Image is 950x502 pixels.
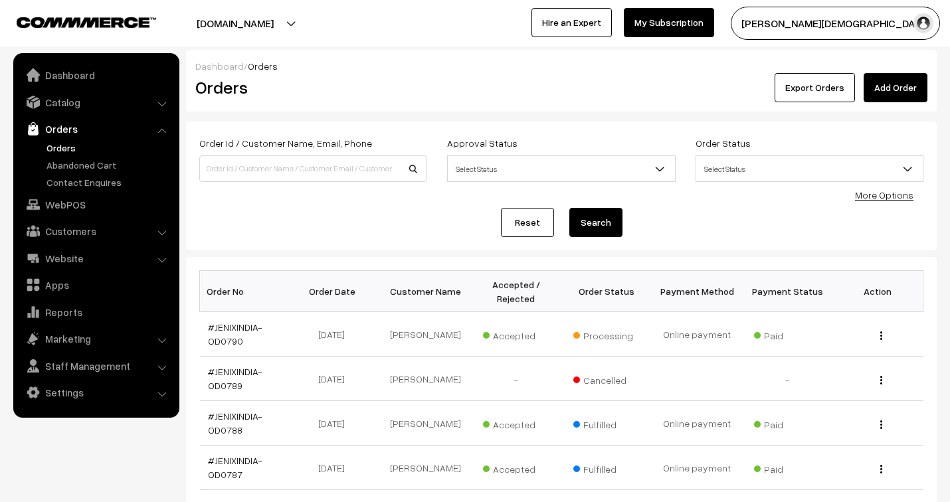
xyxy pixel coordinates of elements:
[248,60,278,72] span: Orders
[17,13,133,29] a: COMMMERCE
[696,136,751,150] label: Order Status
[381,401,471,446] td: [PERSON_NAME]
[731,7,940,40] button: [PERSON_NAME][DEMOGRAPHIC_DATA]
[150,7,320,40] button: [DOMAIN_NAME]
[624,8,714,37] a: My Subscription
[17,327,175,351] a: Marketing
[880,376,882,384] img: Menu
[880,420,882,429] img: Menu
[43,158,175,172] a: Abandoned Cart
[573,325,640,343] span: Processing
[208,455,262,480] a: #JENIXINDIA-OD0787
[652,401,742,446] td: Online payment
[208,410,262,436] a: #JENIXINDIA-OD0788
[754,325,820,343] span: Paid
[652,446,742,490] td: Online payment
[199,136,372,150] label: Order Id / Customer Name, Email, Phone
[573,459,640,476] span: Fulfilled
[195,59,927,73] div: /
[471,357,561,401] td: -
[17,117,175,141] a: Orders
[531,8,612,37] a: Hire an Expert
[43,141,175,155] a: Orders
[754,459,820,476] span: Paid
[199,155,427,182] input: Order Id / Customer Name / Customer Email / Customer Phone
[573,414,640,432] span: Fulfilled
[754,414,820,432] span: Paid
[17,354,175,378] a: Staff Management
[17,63,175,87] a: Dashboard
[696,157,923,181] span: Select Status
[208,366,262,391] a: #JENIXINDIA-OD0789
[290,401,381,446] td: [DATE]
[290,357,381,401] td: [DATE]
[447,136,518,150] label: Approval Status
[17,380,175,404] a: Settings
[483,325,549,343] span: Accepted
[652,271,742,312] th: Payment Method
[501,208,554,237] a: Reset
[447,155,675,182] span: Select Status
[17,300,175,324] a: Reports
[855,189,913,201] a: More Options
[471,271,561,312] th: Accepted / Rejected
[43,175,175,189] a: Contact Enquires
[381,271,471,312] th: Customer Name
[775,73,855,102] button: Export Orders
[290,446,381,490] td: [DATE]
[448,157,674,181] span: Select Status
[573,370,640,387] span: Cancelled
[880,465,882,473] img: Menu
[17,193,175,216] a: WebPOS
[880,331,882,340] img: Menu
[864,73,927,102] a: Add Order
[569,208,622,237] button: Search
[208,321,262,347] a: #JENIXINDIA-OD0790
[742,357,832,401] td: -
[742,271,832,312] th: Payment Status
[561,271,652,312] th: Order Status
[17,273,175,297] a: Apps
[290,312,381,357] td: [DATE]
[913,13,933,33] img: user
[652,312,742,357] td: Online payment
[381,312,471,357] td: [PERSON_NAME]
[200,271,290,312] th: Order No
[195,60,244,72] a: Dashboard
[483,459,549,476] span: Accepted
[17,90,175,114] a: Catalog
[832,271,923,312] th: Action
[381,446,471,490] td: [PERSON_NAME]
[17,17,156,27] img: COMMMERCE
[195,77,426,98] h2: Orders
[290,271,381,312] th: Order Date
[17,246,175,270] a: Website
[17,219,175,243] a: Customers
[696,155,923,182] span: Select Status
[381,357,471,401] td: [PERSON_NAME]
[483,414,549,432] span: Accepted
